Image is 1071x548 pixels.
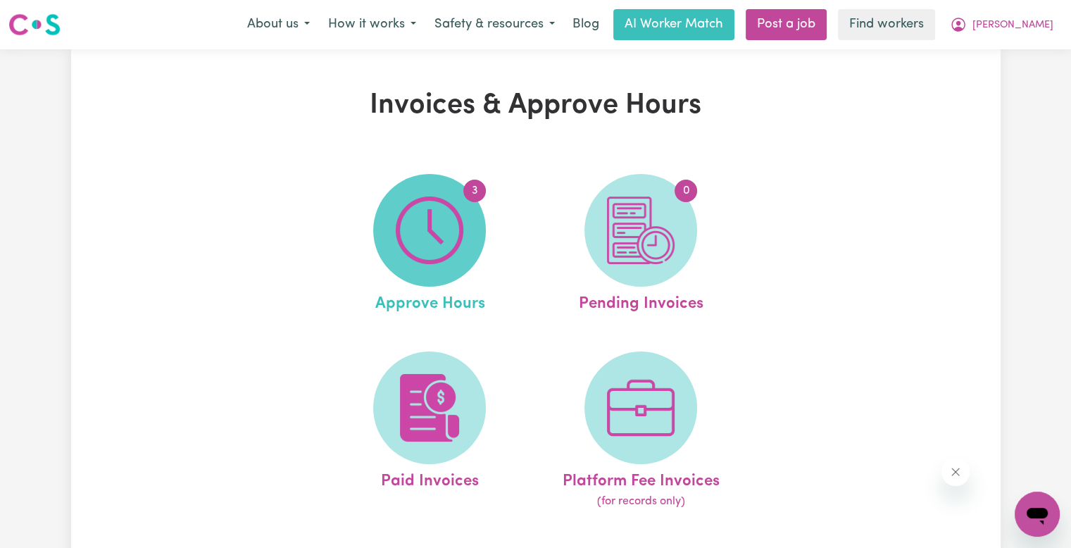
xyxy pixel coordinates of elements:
[8,8,61,41] a: Careseekers logo
[941,10,1063,39] button: My Account
[597,493,685,510] span: (for records only)
[539,174,742,316] a: Pending Invoices
[972,18,1053,33] span: [PERSON_NAME]
[8,12,61,37] img: Careseekers logo
[381,464,479,494] span: Paid Invoices
[234,89,837,123] h1: Invoices & Approve Hours
[838,9,935,40] a: Find workers
[746,9,827,40] a: Post a job
[463,180,486,202] span: 3
[941,458,970,486] iframe: Close message
[375,287,484,316] span: Approve Hours
[613,9,734,40] a: AI Worker Match
[425,10,564,39] button: Safety & resources
[328,351,531,511] a: Paid Invoices
[1015,492,1060,537] iframe: Button to launch messaging window
[319,10,425,39] button: How it works
[579,287,703,316] span: Pending Invoices
[563,464,720,494] span: Platform Fee Invoices
[8,10,85,21] span: Need any help?
[564,9,608,40] a: Blog
[539,351,742,511] a: Platform Fee Invoices(for records only)
[328,174,531,316] a: Approve Hours
[675,180,697,202] span: 0
[238,10,319,39] button: About us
